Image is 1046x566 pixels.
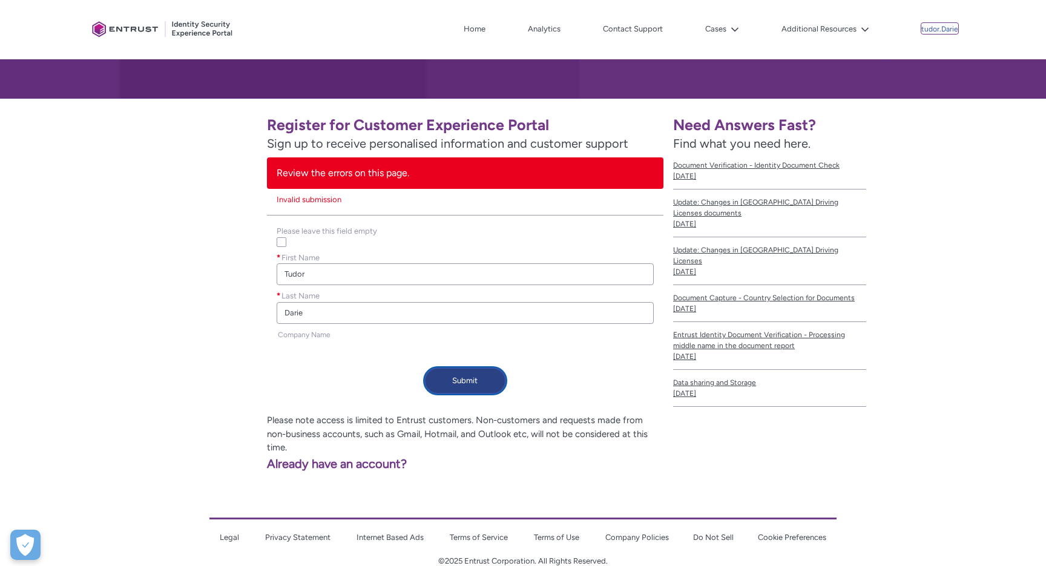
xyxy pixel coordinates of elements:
span: Review the errors on this page. [277,167,409,179]
lightning-formatted-date-time: [DATE] [673,304,696,313]
a: Data sharing and Storage[DATE] [673,370,866,407]
span: required [277,252,281,264]
lightning-formatted-date-time: [DATE] [673,172,696,180]
a: Already have an account? [97,456,407,471]
div: Cookie Preferences [10,530,41,560]
button: Additional Resources [778,20,872,38]
a: Terms of Service [450,533,508,542]
lightning-formatted-date-time: [DATE] [673,352,696,361]
lightning-formatted-date-time: [DATE] [673,220,696,228]
a: Legal [220,533,239,542]
span: First Name [281,253,320,262]
a: Entrust Identity Document Verification - Processing middle name in the document report[DATE] [673,322,866,370]
a: Internet Based Ads [357,533,424,542]
span: Last Name [281,291,320,300]
span: Update: Changes in [GEOGRAPHIC_DATA] Driving Licenses [673,245,866,266]
lightning-formatted-date-time: [DATE] [673,389,696,398]
p: tudor.Darie [921,25,958,34]
h1: Need Answers Fast? [673,116,866,134]
button: Cases [702,20,742,38]
a: Invalid submission [277,195,341,204]
span: Sign up to receive personalised information and customer support [267,134,663,153]
button: Open Preferences [10,530,41,560]
input: required [277,302,654,324]
span: Find what you need here. [673,136,811,151]
span: Entrust Identity Document Verification - Processing middle name in the document report [673,329,866,351]
a: Update: Changes in [GEOGRAPHIC_DATA] Driving Licenses documents[DATE] [673,189,866,237]
button: Submit [424,367,506,394]
a: Privacy Statement [265,533,331,542]
a: Home [461,20,488,38]
a: Cookie Preferences [758,533,826,542]
span: Document Verification - Identity Document Check [673,160,866,171]
span: Update: Changes in [GEOGRAPHIC_DATA] Driving Licenses documents [673,197,866,219]
a: Do Not Sell [693,533,734,542]
p: Please note access is limited to Entrust customers. Non-customers and requests made from non-busi... [97,413,663,455]
span: Please leave this field empty [277,226,377,235]
lightning-formatted-date-time: [DATE] [673,268,696,276]
a: Company Policies [605,533,669,542]
a: Document Capture - Country Selection for Documents[DATE] [673,285,866,322]
span: required [277,290,281,302]
a: Contact Support [600,20,666,38]
span: Document Capture - Country Selection for Documents [673,292,866,303]
a: Update: Changes in [GEOGRAPHIC_DATA] Driving Licenses[DATE] [673,237,866,285]
a: Document Verification - Identity Document Check[DATE] [673,153,866,189]
a: Terms of Use [534,533,579,542]
button: User Profile tudor.Darie [921,22,959,35]
span: Data sharing and Storage [673,377,866,388]
input: required [277,263,654,285]
a: Analytics, opens in new tab [525,20,564,38]
h1: Register for Customer Experience Portal [267,116,663,134]
span: Company Name [278,331,331,339]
